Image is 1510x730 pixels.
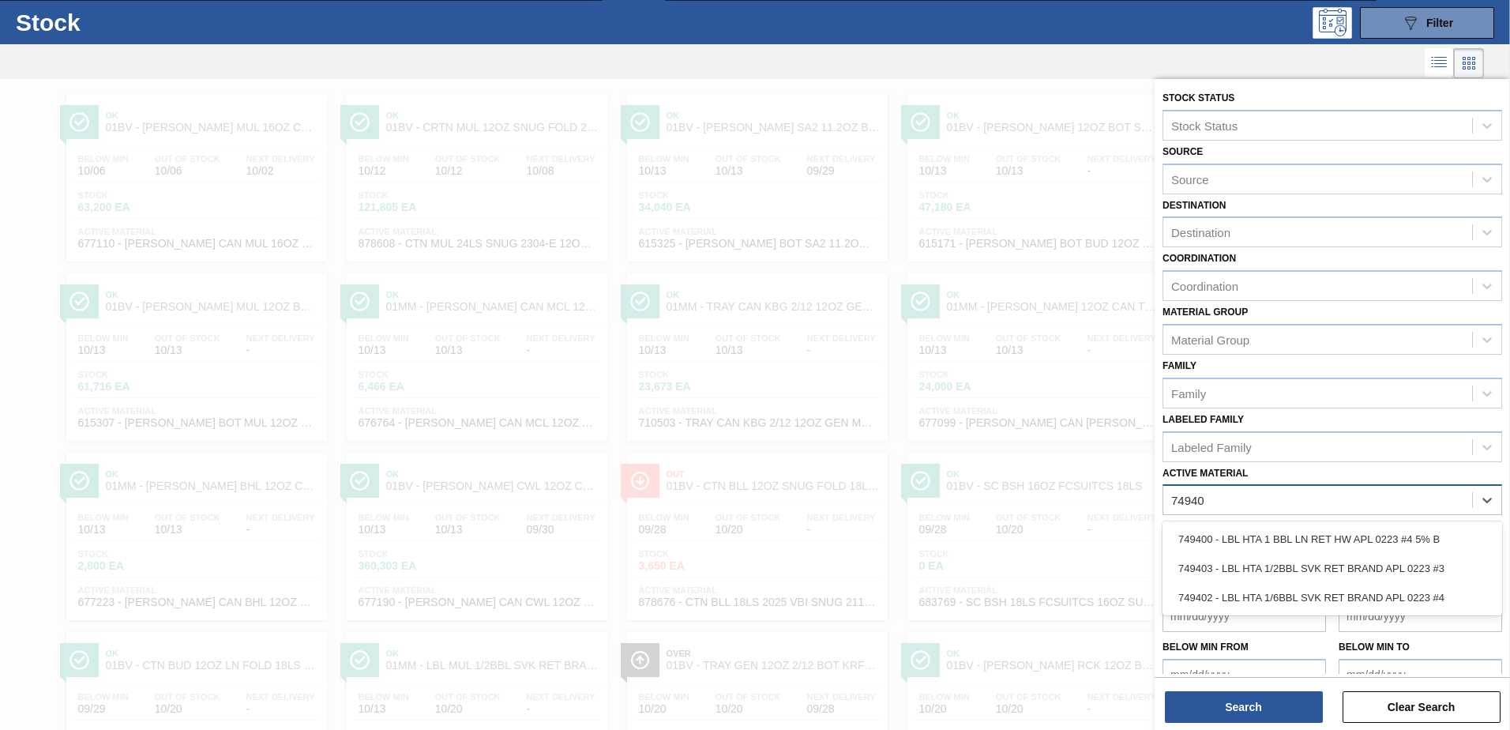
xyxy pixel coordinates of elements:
[1171,333,1249,346] div: Material Group
[1163,253,1236,264] label: Coordination
[1163,554,1502,583] div: 749403 - LBL HTA 1/2BBL SVK RET BRAND APL 0223 #3
[1313,7,1352,39] div: Programming: no user selected
[1426,17,1453,29] span: Filter
[1171,119,1238,132] div: Stock Status
[1163,659,1326,690] input: mm/dd/yyyy
[1339,642,1410,653] label: Below Min to
[1171,440,1252,453] div: Labeled Family
[1360,7,1494,39] button: Filter
[1163,600,1326,632] input: mm/dd/yyyy
[1339,600,1502,632] input: mm/dd/yyyy
[1163,525,1502,554] div: 749400 - LBL HTA 1 BBL LN RET HW APL 0223 #4 5% B
[1171,226,1230,239] div: Destination
[1163,468,1248,479] label: Active Material
[1171,386,1206,400] div: Family
[1163,414,1244,425] label: Labeled Family
[1171,172,1209,186] div: Source
[1163,146,1203,157] label: Source
[1163,200,1226,211] label: Destination
[16,13,252,32] h1: Stock
[1163,642,1249,653] label: Below Min from
[1171,280,1238,293] div: Coordination
[1163,360,1196,371] label: Family
[1339,659,1502,690] input: mm/dd/yyyy
[1163,583,1502,612] div: 749402 - LBL HTA 1/6BBL SVK RET BRAND APL 0223 #4
[1163,92,1234,103] label: Stock Status
[1163,307,1248,318] label: Material Group
[1425,48,1454,78] div: List Vision
[1454,48,1484,78] div: Card Vision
